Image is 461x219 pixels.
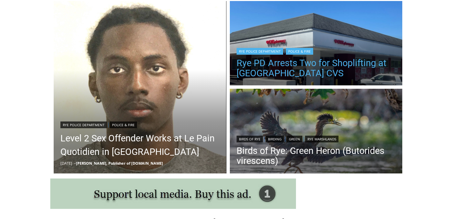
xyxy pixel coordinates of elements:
span: Open Tues. - Sun. [PHONE_NUMBER] [2,70,66,95]
a: Rye Police Department [237,48,283,55]
span: Intern @ [DOMAIN_NAME] [177,67,313,82]
a: Birding [266,136,284,142]
a: Birds of Rye: Green Heron (Butorides virescens) [237,146,396,166]
img: (PHOTO: Green Heron (Butorides virescens) at the Marshlands Conservancy in Rye, New York. Credit:... [230,89,403,175]
a: Rye Marshlands [305,136,338,142]
img: support local media, buy this ad [50,179,296,209]
a: Birds of Rye [237,136,263,142]
div: "clearly one of the favorites in the [GEOGRAPHIC_DATA] neighborhood" [70,42,99,81]
a: Rye PD Arrests Two for Shoplifting at [GEOGRAPHIC_DATA] CVS [237,58,396,78]
a: Police & Fire [110,121,137,128]
a: Read More Rye PD Arrests Two for Shoplifting at Boston Post Road CVS [230,1,403,87]
span: – [74,161,76,166]
img: CVS edited MC Purchase St Downtown Rye #0002 2021-05-17 CVS Pharmacy Angle 2 IMG_0641 [230,1,403,87]
a: Rye Police Department [60,121,107,128]
a: Book [PERSON_NAME]'s Good Humor for Your Event [200,2,244,31]
a: [PERSON_NAME], Publisher of [DOMAIN_NAME] [76,161,163,166]
div: | [237,47,396,55]
a: Read More Level 2 Sex Offender Works at Le Pain Quotidien in Rye [54,1,226,174]
div: Serving [GEOGRAPHIC_DATA] Since [DATE] [44,12,167,19]
img: s_800_809a2aa2-bb6e-4add-8b5e-749ad0704c34.jpeg [163,0,204,31]
img: (PHOTO: Rye PD advised the community on Thursday, November 14, 2024 of a Level 2 Sex Offender, 29... [54,1,226,174]
div: | [60,120,220,128]
a: Intern @ [DOMAIN_NAME] [162,65,327,84]
div: "I learned about the history of a place I’d honestly never considered even as a resident of [GEOG... [170,0,319,65]
h4: Book [PERSON_NAME]'s Good Humor for Your Event [206,7,235,26]
a: Open Tues. - Sun. [PHONE_NUMBER] [0,68,68,84]
a: Police & Fire [286,48,313,55]
div: | | | [237,134,396,142]
a: Green [287,136,302,142]
a: Read More Birds of Rye: Green Heron (Butorides virescens) [230,89,403,175]
a: Level 2 Sex Offender Works at Le Pain Quotidien in [GEOGRAPHIC_DATA] [60,132,220,159]
time: [DATE] [60,161,72,166]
